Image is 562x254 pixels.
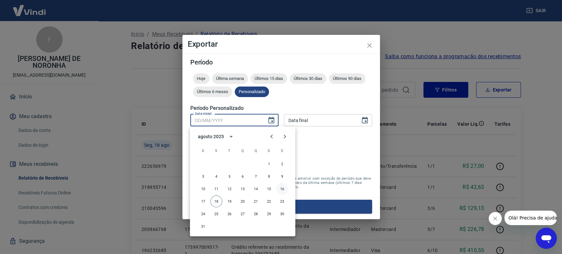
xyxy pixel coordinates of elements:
button: close [361,38,377,53]
iframe: Botão para abrir a janela de mensagens [536,228,557,249]
button: 11 [210,183,222,195]
button: 25 [210,208,222,220]
button: 30 [276,208,288,220]
span: quarta-feira [237,144,249,157]
button: 14 [250,183,262,195]
button: 17 [197,195,209,207]
button: 12 [224,183,235,195]
button: 21 [250,195,262,207]
button: 18 [210,195,222,207]
button: 23 [276,195,288,207]
span: Hoje [193,76,209,81]
button: 20 [237,195,249,207]
button: 6 [237,170,249,182]
span: sexta-feira [263,144,275,157]
button: 4 [210,170,222,182]
button: 7 [250,170,262,182]
input: DD/MM/YYYY [190,114,262,126]
span: Últimos 15 dias [251,76,287,81]
div: Últimos 90 dias [329,73,365,84]
span: segunda-feira [210,144,222,157]
span: terça-feira [224,144,235,157]
button: 3 [197,170,209,182]
button: 1 [263,158,275,170]
label: Data inicial [195,111,212,116]
button: 22 [263,195,275,207]
button: 16 [276,183,288,195]
button: 31 [197,220,209,232]
h5: Período Personalizado [190,105,372,112]
div: Última semana [212,73,248,84]
span: sábado [276,144,288,157]
button: 24 [197,208,209,220]
span: Últimos 6 meses [193,89,232,94]
button: 8 [263,170,275,182]
div: Últimos 6 meses [193,87,232,97]
button: 28 [250,208,262,220]
button: 5 [224,170,235,182]
button: 2 [276,158,288,170]
iframe: Fechar mensagem [489,212,502,225]
div: Últimos 30 dias [290,73,326,84]
button: Choose date [358,114,371,127]
h5: Período [190,59,372,65]
span: Últimos 90 dias [329,76,365,81]
button: 10 [197,183,209,195]
input: DD/MM/YYYY [284,114,356,126]
div: Últimos 15 dias [251,73,287,84]
span: Últimos 30 dias [290,76,326,81]
button: Next month [278,130,291,143]
div: Hoje [193,73,209,84]
div: agosto 2025 [198,133,224,140]
span: domingo [197,144,209,157]
span: Personalizado [235,89,269,94]
button: 13 [237,183,249,195]
button: 15 [263,183,275,195]
iframe: Mensagem da empresa [504,211,557,225]
button: 9 [276,170,288,182]
span: Última semana [212,76,248,81]
button: 19 [224,195,235,207]
div: Personalizado [235,87,269,97]
button: calendar view is open, switch to year view [226,131,237,142]
span: Olá! Precisa de ajuda? [4,5,55,10]
button: 26 [224,208,235,220]
button: 29 [263,208,275,220]
button: 27 [237,208,249,220]
span: quinta-feira [250,144,262,157]
h4: Exportar [188,40,375,48]
button: Previous month [265,130,278,143]
button: Choose date [265,114,278,127]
